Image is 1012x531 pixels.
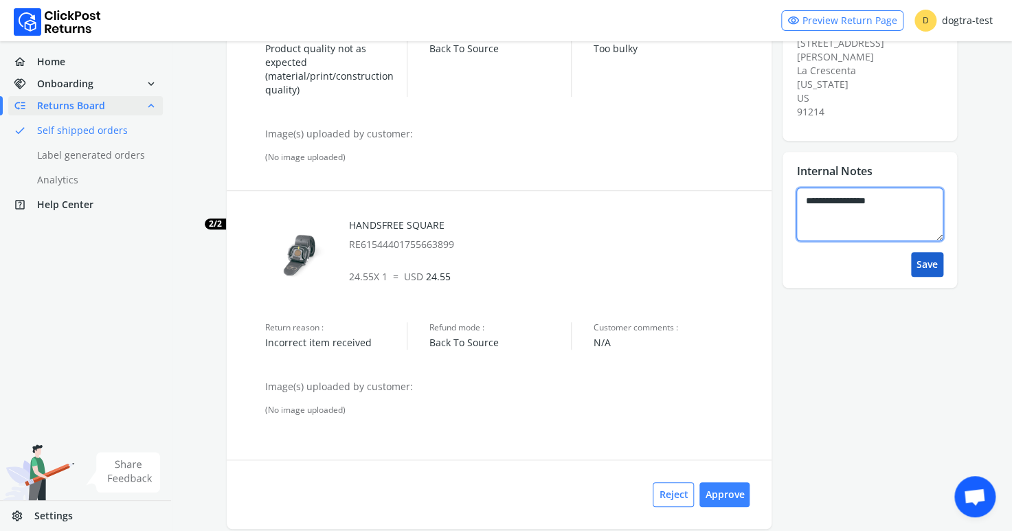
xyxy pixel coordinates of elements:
[265,405,758,416] div: (No image uploaded)
[914,10,993,32] div: dogtra-test
[787,11,800,30] span: visibility
[796,163,872,179] p: Internal Notes
[8,121,179,140] a: doneSelf shipped orders
[796,64,952,78] div: La Crescenta
[653,482,694,507] button: Reject
[37,77,93,91] span: Onboarding
[145,74,157,93] span: expand_more
[594,322,758,333] span: Customer comments :
[796,36,952,119] div: [STREET_ADDRESS][PERSON_NAME]
[14,121,26,140] span: done
[349,270,758,284] p: 24.55 X 1
[429,42,571,56] span: Back To Source
[699,482,750,507] button: Approve
[37,99,105,113] span: Returns Board
[404,270,451,283] span: 24.55
[393,270,398,283] span: =
[911,252,943,277] button: Save
[37,55,65,69] span: Home
[954,476,996,517] a: Open chat
[14,74,37,93] span: handshake
[429,336,571,350] span: Back To Source
[265,322,407,333] span: Return reason :
[349,238,758,251] p: RE61544401755663899
[14,195,37,214] span: help_center
[796,105,952,119] div: 91214
[34,509,73,523] span: Settings
[86,452,161,493] img: share feedback
[265,127,758,141] p: Image(s) uploaded by customer:
[265,152,758,163] div: (No image uploaded)
[265,336,407,350] span: Incorrect item received
[8,170,179,190] a: Analytics
[8,146,179,165] a: Label generated orders
[11,506,34,526] span: settings
[914,10,936,32] span: D
[349,218,758,251] div: HANDSFREE SQUARE
[14,8,101,36] img: Logo
[594,336,758,350] span: N/A
[265,380,758,394] p: Image(s) uploaded by customer:
[265,42,407,97] span: Product quality not as expected (material/print/construction quality)
[37,198,93,212] span: Help Center
[14,96,37,115] span: low_priority
[796,91,952,105] div: US
[594,42,758,56] span: Too bulky
[14,52,37,71] span: home
[796,78,952,91] div: [US_STATE]
[265,218,334,284] img: row_image
[429,322,571,333] span: Refund mode :
[8,195,163,214] a: help_centerHelp Center
[145,96,157,115] span: expand_less
[8,52,163,71] a: homeHome
[404,270,423,283] span: USD
[781,10,903,31] a: visibilityPreview Return Page
[205,218,226,229] span: 2/2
